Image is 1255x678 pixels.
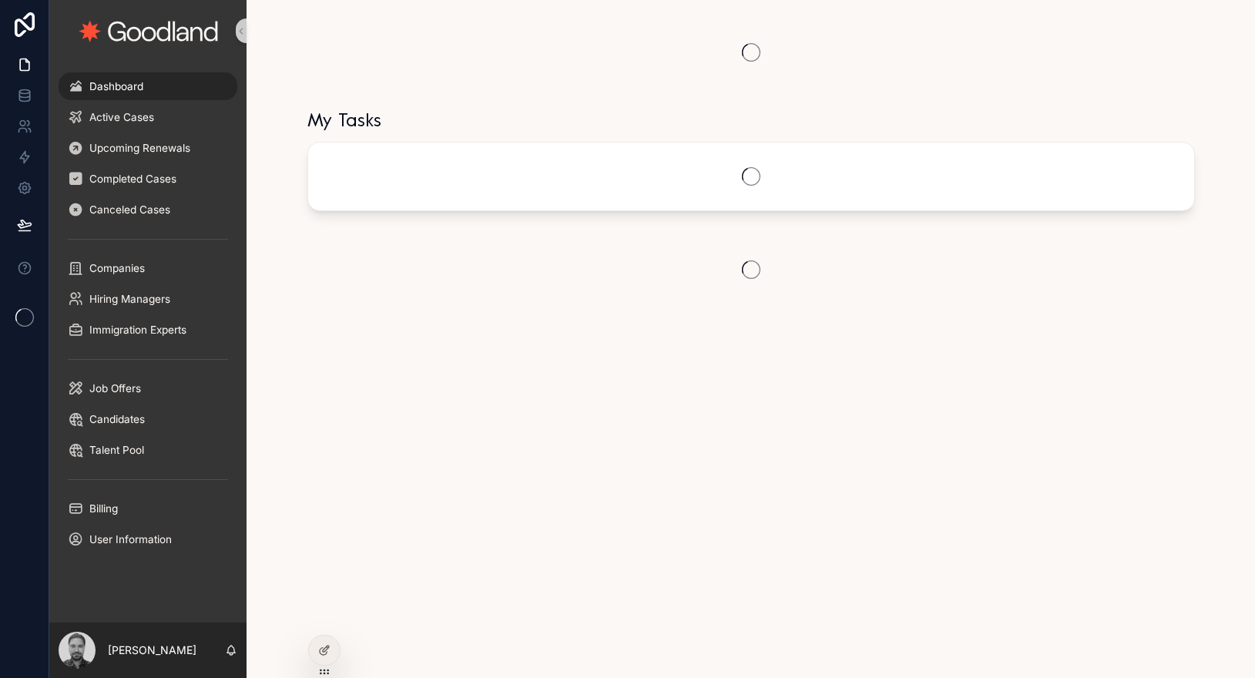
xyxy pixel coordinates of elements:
a: Active Cases [59,103,237,131]
span: Active Cases [89,111,154,123]
a: Upcoming Renewals [59,134,237,162]
a: Companies [59,254,237,282]
img: App logo [79,20,218,42]
span: Upcoming Renewals [89,142,190,154]
span: Immigration Experts [89,324,186,336]
span: Job Offers [89,382,141,394]
a: User Information [59,525,237,553]
span: Billing [89,502,118,515]
p: [PERSON_NAME] [108,643,196,658]
div: scrollable content [49,62,247,573]
span: Companies [89,262,145,274]
span: User Information [89,533,172,545]
h1: My Tasks [307,111,381,133]
a: Candidates [59,405,237,433]
a: Completed Cases [59,165,237,193]
span: Dashboard [89,80,143,92]
a: Hiring Managers [59,285,237,313]
span: Talent Pool [89,444,144,456]
a: Billing [59,495,237,522]
a: Canceled Cases [59,196,237,223]
span: Completed Cases [89,173,176,185]
span: Canceled Cases [89,203,170,216]
span: Hiring Managers [89,293,170,305]
a: Dashboard [59,72,237,100]
a: Talent Pool [59,436,237,464]
a: Job Offers [59,374,237,402]
a: Immigration Experts [59,316,237,344]
span: Candidates [89,413,145,425]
